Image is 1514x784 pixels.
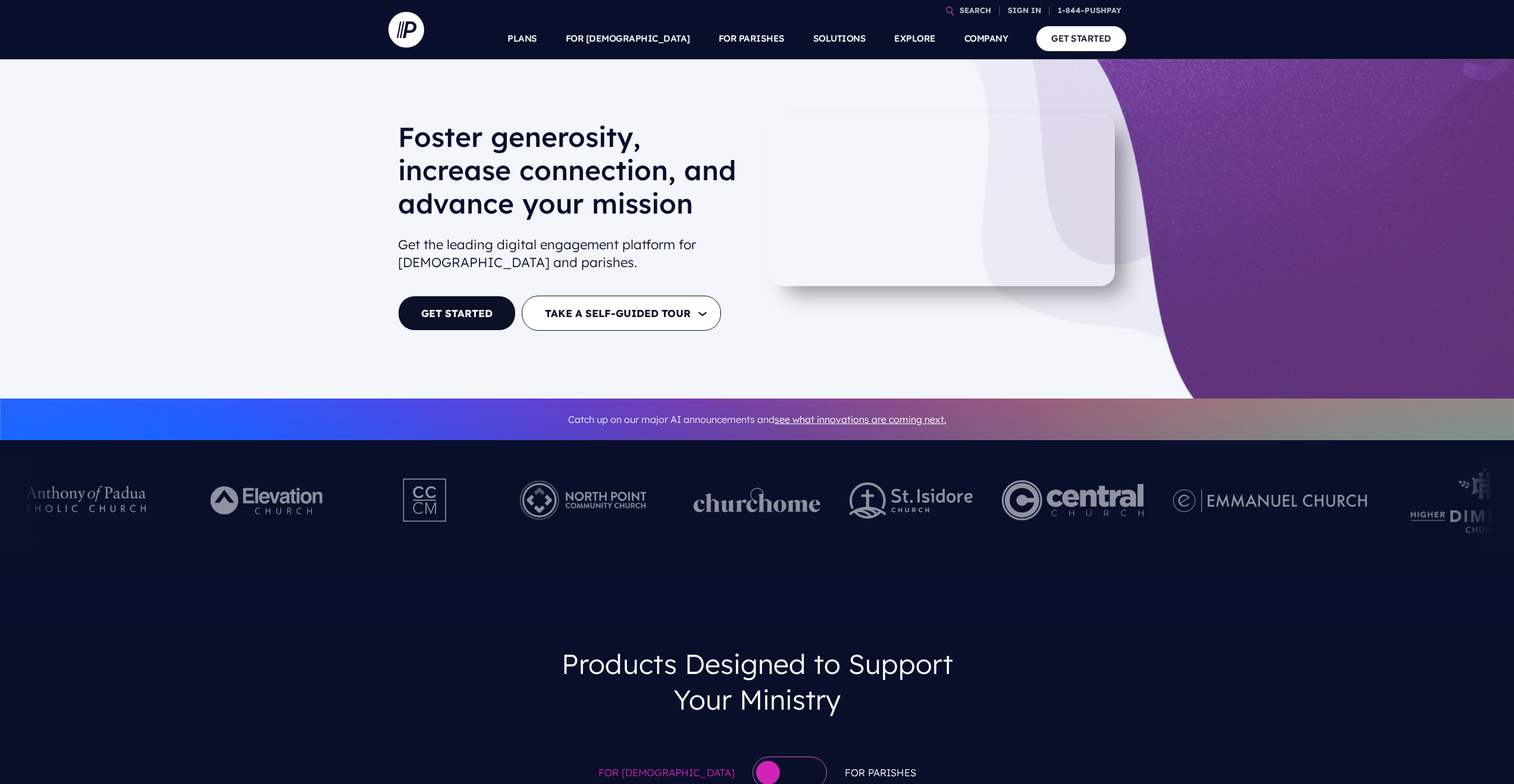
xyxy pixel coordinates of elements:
[894,18,936,59] a: EXPLORE
[501,468,664,533] img: Pushpay_Logo__NorthPoint
[1036,26,1126,51] a: GET STARTED
[398,406,1117,433] p: Catch up on our major AI announcements and
[398,296,516,331] a: GET STARTED
[775,413,946,425] a: see what innovations are coming next.
[849,482,973,519] img: pp_logos_2
[378,468,472,533] img: Pushpay_Logo__CCM
[1001,468,1143,533] img: Central Church Henderson NV
[719,18,785,59] a: FOR PARISHES
[845,764,916,782] span: For Parishes
[522,296,721,331] button: TAKE A SELF-GUIDED TOUR
[598,764,735,782] span: For [DEMOGRAPHIC_DATA]
[693,488,820,513] img: pp_logos_1
[186,468,350,533] img: Pushpay_Logo__Elevation
[398,231,748,277] h2: Get the leading digital engagement platform for [DEMOGRAPHIC_DATA] and parishes.
[398,120,748,230] h1: Foster generosity, increase connection, and advance your mission
[566,18,690,59] a: FOR [DEMOGRAPHIC_DATA]
[507,18,537,59] a: PLANS
[1173,489,1367,512] img: pp_logos_3
[964,18,1008,59] a: COMPANY
[534,636,980,726] h3: Products Designed to Support Your Ministry
[813,18,866,59] a: SOLUTIONS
